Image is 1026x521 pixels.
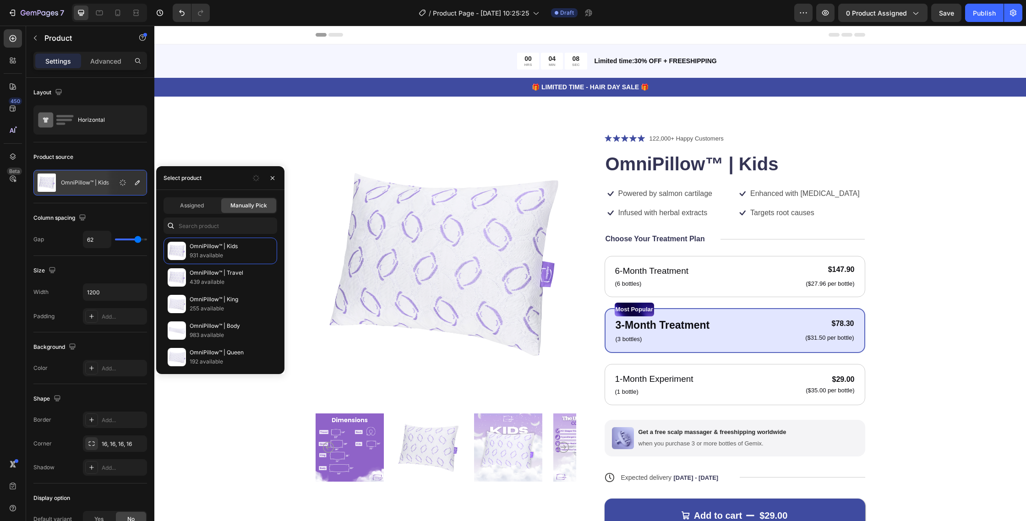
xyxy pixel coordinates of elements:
[440,31,710,40] p: Limited time:30% OFF + FREESHIPPING
[190,277,273,287] p: 439 available
[604,483,634,497] div: $29.00
[33,393,63,405] div: Shape
[190,331,273,340] p: 983 available
[461,239,535,252] p: 6-Month Treatment
[461,292,556,308] p: 3-Month Treatment
[560,9,574,17] span: Draft
[320,383,388,461] img: White pillowcase with purple oval patterns on a purple background with 'OmniPillow' branding.
[467,448,518,456] span: Expected delivery
[168,348,186,366] img: collections
[650,239,701,250] div: $147.90
[33,416,51,424] div: Border
[78,109,134,130] div: Horizontal
[596,163,705,173] p: Enhanced with [MEDICAL_DATA]
[164,217,277,234] input: Search in Settings & Advanced
[190,242,273,251] p: OmniPillow™ | Kids
[190,348,273,357] p: OmniPillow™ | Queen
[90,56,121,66] p: Advanced
[169,416,180,427] button: Carousel Back Arrow
[102,313,145,321] div: Add...
[168,321,186,340] img: collections
[190,357,273,366] p: 192 available
[102,364,145,373] div: Add...
[931,4,961,22] button: Save
[461,254,535,263] p: (6 bottles)
[939,9,954,17] span: Save
[451,209,551,218] p: Choose Your Treatment Plan
[651,309,699,316] p: ($31.50 per bottle)
[33,153,73,161] div: Product source
[484,403,632,411] p: Get a free scalp massager & freeshipping worldwide
[404,416,415,427] button: Carousel Next Arrow
[461,347,539,360] p: 1-Month Experiment
[461,309,556,318] p: (3 bottles)
[394,37,401,42] p: MIN
[102,464,145,472] div: Add...
[596,183,660,192] p: Targets root causes
[418,29,425,37] div: 08
[540,484,588,496] div: Add to cart
[495,109,569,118] p: 122,000+ Happy Customers
[458,402,480,423] img: gempages_432750572815254551-0d41f634-7d11-4d13-8663-83420929b25e.png
[399,383,467,461] img: Omnipillow packaging with features listed on a purple background
[240,383,309,461] img: White pillowcase with purple abstract pattern on a white background
[168,268,186,287] img: collections
[33,463,55,472] div: Shadow
[45,56,71,66] p: Settings
[33,265,58,277] div: Size
[168,242,186,260] img: collections
[394,29,401,37] div: 04
[33,288,49,296] div: Width
[154,26,1026,521] iframe: Design area
[33,494,70,502] div: Display option
[173,4,210,22] div: Undo/Redo
[418,37,425,42] p: SEC
[651,361,700,369] p: ($35.00 per bottle)
[180,201,204,210] span: Assigned
[33,440,52,448] div: Corner
[484,414,632,422] p: when you purchase 3 or more bottles of Gemix.
[33,235,44,244] div: Gap
[429,8,431,18] span: /
[102,440,145,448] div: 16, 16, 16, 16
[83,231,111,248] input: Auto
[190,321,273,331] p: OmniPillow™ | Body
[450,125,711,151] h1: OmniPillow™ | Kids
[190,251,273,260] p: 931 available
[433,8,529,18] span: Product Page - [DATE] 10:25:25
[230,201,267,210] span: Manually Pick
[7,168,22,175] div: Beta
[464,183,553,192] p: Infused with herbal extracts
[190,268,273,277] p: OmniPillow™ | Travel
[168,295,186,313] img: collections
[33,312,55,320] div: Padding
[33,212,88,224] div: Column spacing
[4,4,68,22] button: 7
[973,8,996,18] div: Publish
[190,295,273,304] p: OmniPillow™ | King
[846,8,907,18] span: 0 product assigned
[190,304,273,313] p: 255 available
[461,362,539,371] p: (1 bottle)
[102,416,145,424] div: Add...
[61,179,109,186] p: OmniPillow™ | Kids
[33,341,78,353] div: Background
[161,383,229,461] img: Illustration of pillow dimensions on a purple background with OmniPillow logo.
[83,284,147,300] input: Auto
[33,87,64,99] div: Layout
[650,347,701,360] div: $29.00
[519,449,564,456] span: [DATE] - [DATE]
[370,29,378,37] div: 00
[450,473,711,507] button: Add to cart
[370,37,378,42] p: HRS
[651,255,700,262] p: ($27.96 per bottle)
[60,7,64,18] p: 7
[464,163,558,173] p: Powered by salmon cartilage
[650,293,700,304] div: $78.30
[38,174,56,192] img: product feature img
[164,174,202,182] div: Select product
[9,98,22,105] div: 450
[965,4,1004,22] button: Publish
[461,278,499,290] p: Most Popular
